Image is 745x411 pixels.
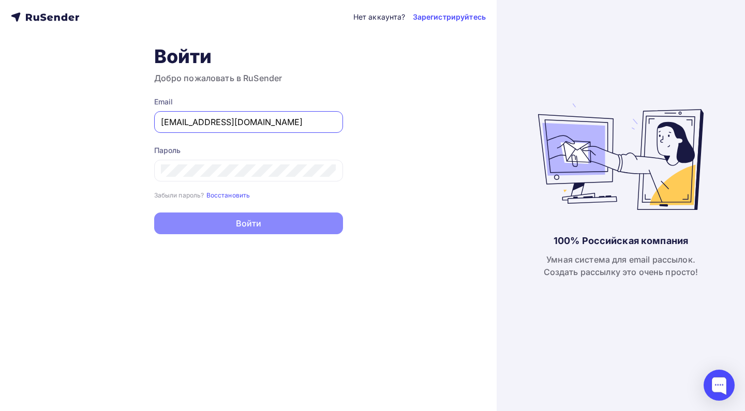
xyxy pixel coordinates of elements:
[161,116,336,128] input: Укажите свой email
[413,12,486,22] a: Зарегистрируйтесь
[206,190,250,199] a: Восстановить
[544,253,698,278] div: Умная система для email рассылок. Создать рассылку это очень просто!
[353,12,406,22] div: Нет аккаунта?
[206,191,250,199] small: Восстановить
[154,145,343,156] div: Пароль
[154,212,343,234] button: Войти
[154,191,204,199] small: Забыли пароль?
[154,72,343,84] h3: Добро пожаловать в RuSender
[554,235,688,247] div: 100% Российская компания
[154,97,343,107] div: Email
[154,45,343,68] h1: Войти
